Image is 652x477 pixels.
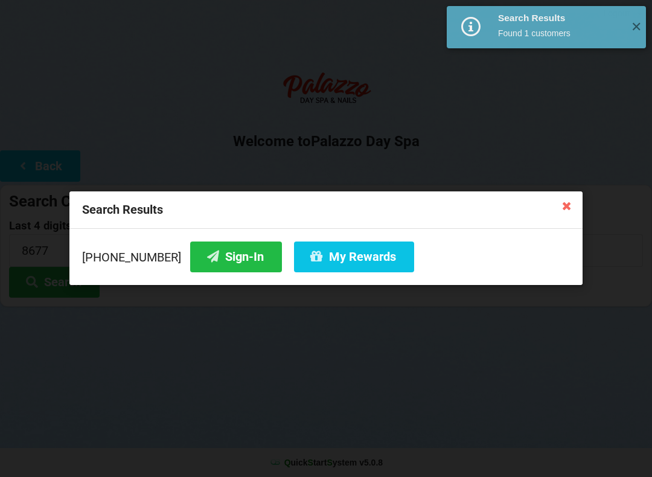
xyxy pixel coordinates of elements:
div: Found 1 customers [498,27,622,39]
div: [PHONE_NUMBER] [82,242,570,272]
div: Search Results [69,191,583,229]
button: My Rewards [294,242,414,272]
div: Search Results [498,12,622,24]
button: Sign-In [190,242,282,272]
